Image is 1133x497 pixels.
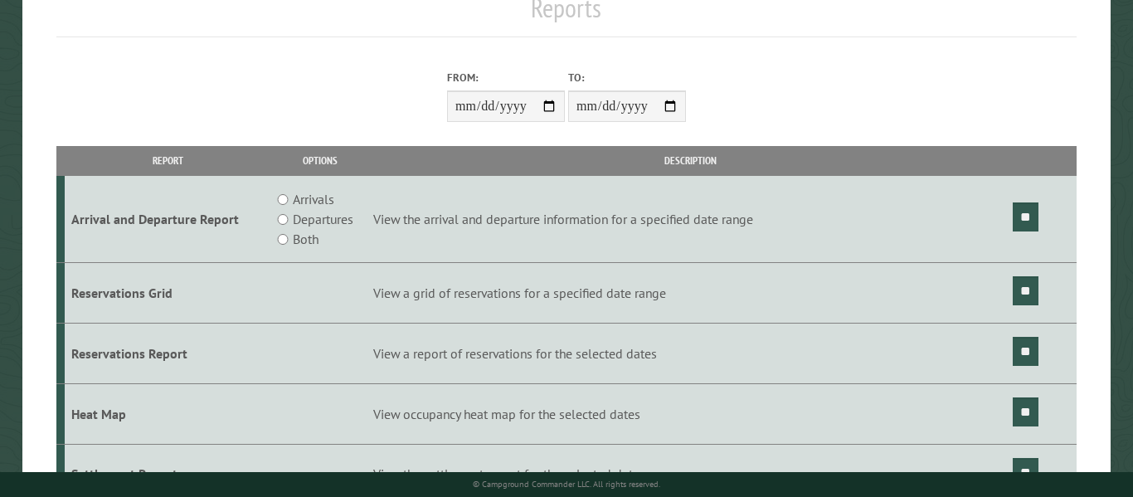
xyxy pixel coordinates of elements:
small: © Campground Commander LLC. All rights reserved. [473,479,660,490]
th: Report [65,146,270,175]
label: From: [447,70,565,85]
td: View the arrival and departure information for a specified date range [370,176,1009,263]
label: Both [293,229,319,249]
th: Options [270,146,370,175]
td: View occupancy heat map for the selected dates [370,383,1009,444]
label: Arrivals [293,189,334,209]
label: Departures [293,209,353,229]
td: Reservations Grid [65,263,270,324]
label: To: [568,70,686,85]
td: Reservations Report [65,323,270,383]
td: View a report of reservations for the selected dates [370,323,1009,383]
td: Heat Map [65,383,270,444]
td: View a grid of reservations for a specified date range [370,263,1009,324]
td: Arrival and Departure Report [65,176,270,263]
th: Description [370,146,1009,175]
